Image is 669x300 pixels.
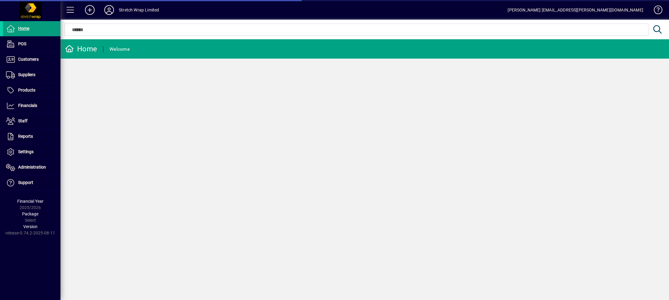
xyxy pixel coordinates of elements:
a: Customers [3,52,60,67]
span: Administration [18,165,46,169]
span: Settings [18,149,34,154]
span: Financial Year [17,199,44,204]
a: Knowledge Base [649,1,661,21]
a: Reports [3,129,60,144]
div: Home [65,44,97,54]
a: Financials [3,98,60,113]
span: Products [18,88,35,92]
a: POS [3,37,60,52]
span: Suppliers [18,72,35,77]
span: Home [18,26,29,31]
a: Staff [3,114,60,129]
button: Profile [99,5,119,15]
a: Administration [3,160,60,175]
span: Financials [18,103,37,108]
span: Support [18,180,33,185]
div: Welcome [109,44,130,54]
a: Products [3,83,60,98]
button: Add [80,5,99,15]
a: Suppliers [3,67,60,82]
span: POS [18,41,26,46]
span: Reports [18,134,33,139]
span: Package [22,211,38,216]
span: Customers [18,57,39,62]
a: Settings [3,144,60,160]
span: Staff [18,118,28,123]
div: Stretch Wrap Limited [119,5,159,15]
a: Support [3,175,60,190]
div: [PERSON_NAME] [EMAIL_ADDRESS][PERSON_NAME][DOMAIN_NAME] [508,5,643,15]
span: Version [23,224,37,229]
